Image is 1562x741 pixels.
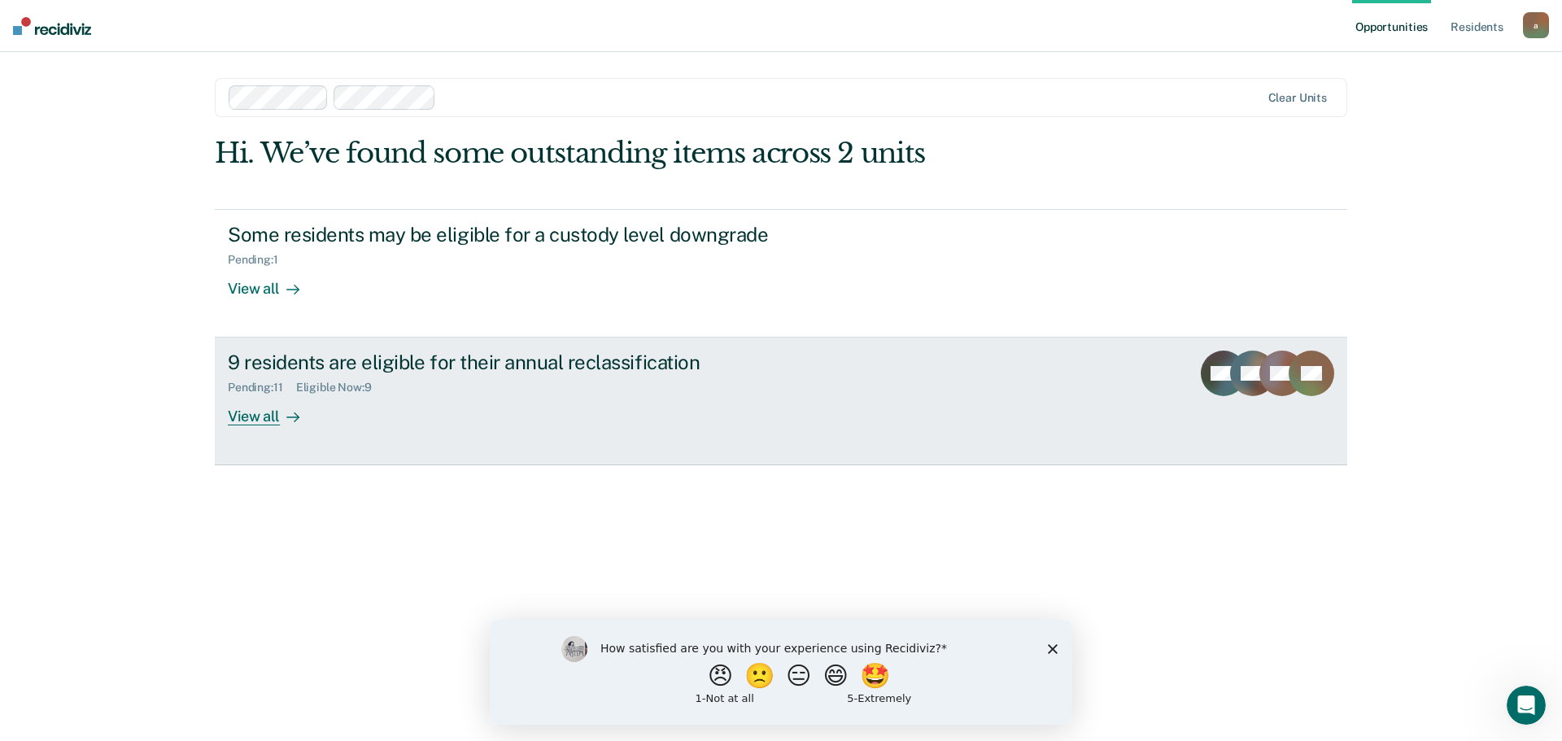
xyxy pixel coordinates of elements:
div: Some residents may be eligible for a custody level downgrade [228,223,799,246]
a: Some residents may be eligible for a custody level downgradePending:1View all [215,209,1347,338]
a: 9 residents are eligible for their annual reclassificationPending:11Eligible Now:9View all [215,338,1347,465]
img: Recidiviz [13,17,91,35]
div: View all [228,394,319,426]
div: Pending : 11 [228,381,296,394]
div: Eligible Now : 9 [296,381,385,394]
button: a [1523,12,1549,38]
div: Pending : 1 [228,253,291,267]
div: View all [228,266,319,298]
iframe: Intercom live chat [1507,686,1546,725]
div: Hi. We’ve found some outstanding items across 2 units [215,137,1121,170]
div: Clear units [1268,91,1328,105]
iframe: Survey by Kim from Recidiviz [490,620,1072,725]
div: 9 residents are eligible for their annual reclassification [228,351,799,374]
